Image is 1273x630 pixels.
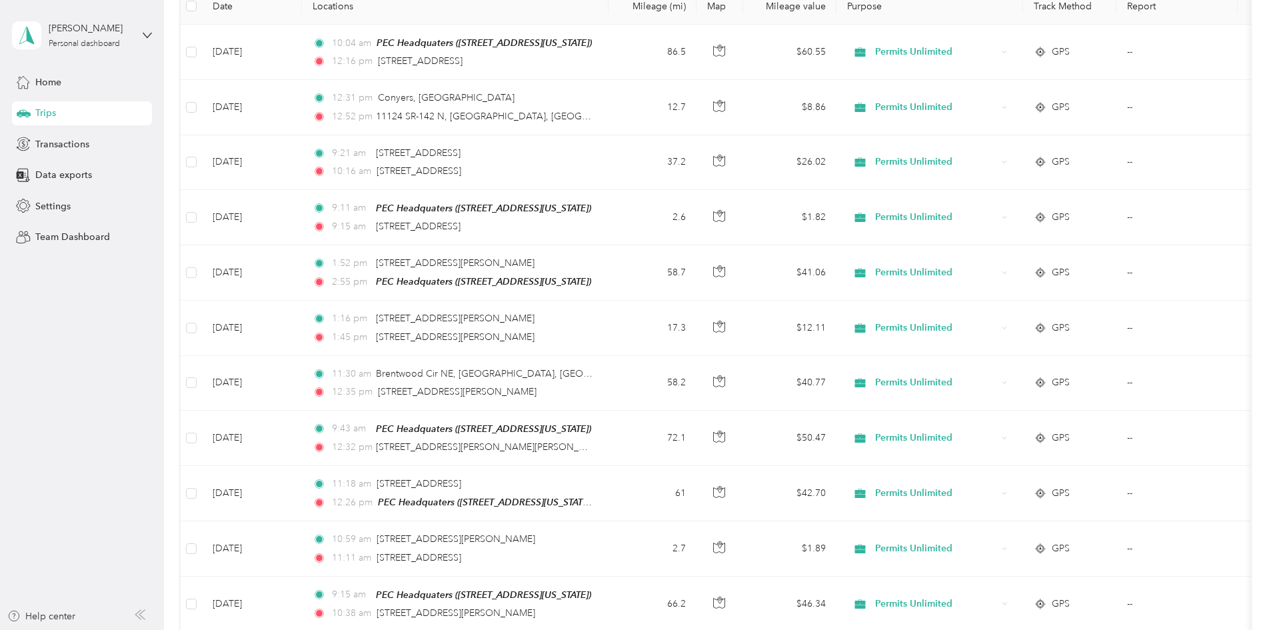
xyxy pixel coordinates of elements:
span: 10:38 am [332,606,371,621]
td: $12.11 [743,301,836,355]
span: GPS [1052,431,1070,445]
span: 10:59 am [332,532,371,547]
td: [DATE] [202,135,302,190]
span: 9:43 am [332,421,370,436]
div: [PERSON_NAME] [49,21,132,35]
td: -- [1116,25,1238,80]
span: 9:15 am [332,219,370,234]
td: [DATE] [202,466,302,521]
span: [STREET_ADDRESS] [378,55,463,67]
td: [DATE] [202,521,302,576]
td: 2.7 [609,521,696,576]
span: GPS [1052,265,1070,280]
span: 12:32 pm [332,440,370,455]
span: Trips [35,106,56,120]
td: 72.1 [609,411,696,466]
span: PEC Headquaters ([STREET_ADDRESS][US_STATE]) [376,423,591,434]
td: [DATE] [202,80,302,135]
div: Personal dashboard [49,40,120,48]
span: 1:16 pm [332,311,370,326]
span: Permits Unlimited [875,431,997,445]
td: $42.70 [743,466,836,521]
td: -- [1116,466,1238,521]
span: 10:04 am [332,36,371,51]
span: Permits Unlimited [875,486,997,501]
span: 9:21 am [332,146,370,161]
span: [STREET_ADDRESS][PERSON_NAME][PERSON_NAME] [376,441,609,453]
td: $1.89 [743,521,836,576]
span: 1:45 pm [332,330,370,345]
span: Permits Unlimited [875,210,997,225]
td: [DATE] [202,25,302,80]
span: 9:11 am [332,201,370,215]
span: [STREET_ADDRESS] [377,552,461,563]
td: 58.2 [609,356,696,411]
span: [STREET_ADDRESS] [376,147,461,159]
iframe: Everlance-gr Chat Button Frame [1198,555,1273,630]
span: [STREET_ADDRESS] [376,221,461,232]
span: 12:16 pm [332,54,373,69]
td: -- [1116,301,1238,355]
td: 37.2 [609,135,696,190]
td: $60.55 [743,25,836,80]
span: [STREET_ADDRESS] [377,165,461,177]
span: GPS [1052,541,1070,556]
td: -- [1116,411,1238,466]
span: [STREET_ADDRESS][PERSON_NAME] [377,533,535,545]
span: GPS [1052,375,1070,390]
td: $41.06 [743,245,836,301]
td: -- [1116,80,1238,135]
span: 9:15 am [332,587,370,602]
span: Team Dashboard [35,230,110,244]
span: 11:30 am [332,367,370,381]
td: -- [1116,135,1238,190]
span: GPS [1052,155,1070,169]
span: [STREET_ADDRESS][PERSON_NAME] [378,386,537,397]
span: PEC Headquaters ([STREET_ADDRESS][US_STATE]) [376,276,591,287]
span: Data exports [35,168,92,182]
span: 11:18 am [332,477,371,491]
span: GPS [1052,486,1070,501]
span: PEC Headquaters ([STREET_ADDRESS][US_STATE]) [376,203,591,213]
span: 12:31 pm [332,91,373,105]
td: $40.77 [743,356,836,411]
span: Settings [35,199,71,213]
span: Permits Unlimited [875,375,997,390]
td: $1.82 [743,190,836,245]
span: [STREET_ADDRESS][PERSON_NAME] [376,331,535,343]
td: 61 [609,466,696,521]
span: Permits Unlimited [875,100,997,115]
td: 12.7 [609,80,696,135]
span: Permits Unlimited [875,155,997,169]
span: Transactions [35,137,89,151]
span: [STREET_ADDRESS][PERSON_NAME] [376,313,535,324]
span: 12:26 pm [332,495,373,510]
td: 86.5 [609,25,696,80]
span: PEC Headquaters ([STREET_ADDRESS][US_STATE]) [376,589,591,600]
span: 12:35 pm [332,385,373,399]
td: $26.02 [743,135,836,190]
span: PEC Headquaters ([STREET_ADDRESS][US_STATE]) [377,37,592,48]
td: [DATE] [202,356,302,411]
td: [DATE] [202,411,302,466]
span: 1:52 pm [332,256,370,271]
span: GPS [1052,597,1070,611]
span: 11:11 am [332,551,371,565]
span: Brentwood Cir NE, [GEOGRAPHIC_DATA], [GEOGRAPHIC_DATA] [376,368,656,379]
button: Help center [7,609,75,623]
span: 2:55 pm [332,275,370,289]
td: $50.47 [743,411,836,466]
span: Permits Unlimited [875,597,997,611]
span: Permits Unlimited [875,541,997,556]
span: GPS [1052,210,1070,225]
td: $8.86 [743,80,836,135]
span: PEC Headquaters ([STREET_ADDRESS][US_STATE]) [378,497,593,508]
span: [STREET_ADDRESS][PERSON_NAME] [376,257,535,269]
span: GPS [1052,45,1070,59]
td: 17.3 [609,301,696,355]
span: Home [35,75,61,89]
td: -- [1116,356,1238,411]
span: Conyers, [GEOGRAPHIC_DATA] [378,92,515,103]
td: 2.6 [609,190,696,245]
